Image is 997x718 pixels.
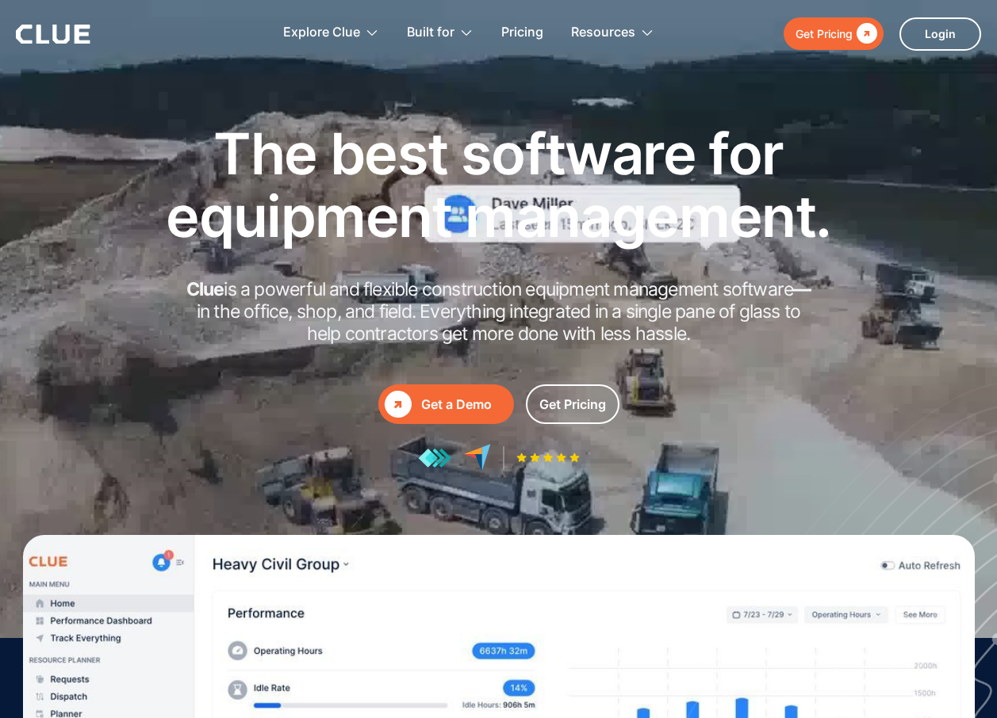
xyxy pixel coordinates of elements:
div: Built for [407,8,474,58]
a: Get Pricing [526,384,619,424]
a: Login [899,17,981,51]
div: Get Pricing [796,24,853,44]
div: Resources [571,8,635,58]
div: Get Pricing [539,395,606,414]
div: Explore Clue [283,8,379,58]
strong: — [793,278,811,300]
div:  [385,391,412,418]
div: Get a Demo [421,395,508,414]
a: Get Pricing [784,17,884,50]
img: Five-star rating icon [516,453,580,463]
div: Resources [571,8,654,58]
h1: The best software for equipment management. [142,122,856,247]
div:  [853,24,877,44]
h2: is a powerful and flexible construction equipment management software in the office, shop, and fi... [182,279,816,345]
a: Pricing [501,8,543,58]
img: reviews at getapp [418,448,451,468]
a: Get a Demo [378,384,514,424]
div: Built for [407,8,454,58]
img: reviews at capterra [463,444,491,472]
div: Explore Clue [283,8,360,58]
strong: Clue [186,278,224,300]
